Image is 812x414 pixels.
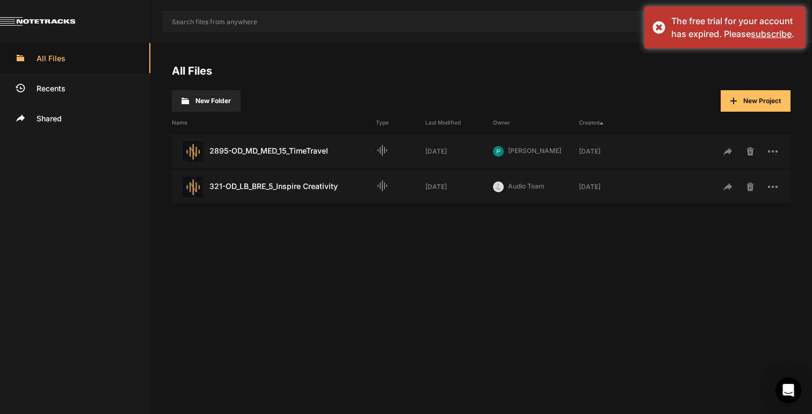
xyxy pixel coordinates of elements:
[425,147,493,156] div: [DATE]
[721,90,791,112] button: New Project
[493,119,579,127] div: Owner
[579,147,647,156] div: [DATE]
[162,11,691,32] input: Search files from anywhere
[183,141,203,162] img: star-track.png
[425,119,493,127] div: Last Modified
[183,177,203,197] img: star-track.png
[172,64,212,77] a: All Files
[579,119,647,127] div: Created
[493,181,504,192] img: ACg8ocLu3IjZ0q4g3Sv-67rBggf13R-7caSq40_txJsJBEcwv2RmFg=s96-c
[376,144,389,157] mat-icon: Audio
[671,14,798,40] div: The free trial for your account has expired. Please .
[425,182,493,192] div: [DATE]
[172,90,241,112] button: New Folder
[579,182,647,192] div: [DATE]
[172,119,376,127] div: Name
[775,377,801,403] div: Open Intercom Messenger
[172,177,376,197] div: 321-OD_LB_BRE_5_Inspire Creativity
[376,179,389,192] mat-icon: Audio
[493,146,504,157] img: ACg8ocK2_7AM7z2z6jSroFv8AAIBqvSsYiLxF7dFzk16-E4UVv09gA=s96-c
[376,119,425,127] div: Type
[751,28,792,39] a: subscribe
[508,182,545,190] span: Audio Team
[172,141,376,162] div: 2895-OD_MD_MED_15_TimeTravel
[508,147,561,155] span: [PERSON_NAME]
[743,97,781,105] span: New Project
